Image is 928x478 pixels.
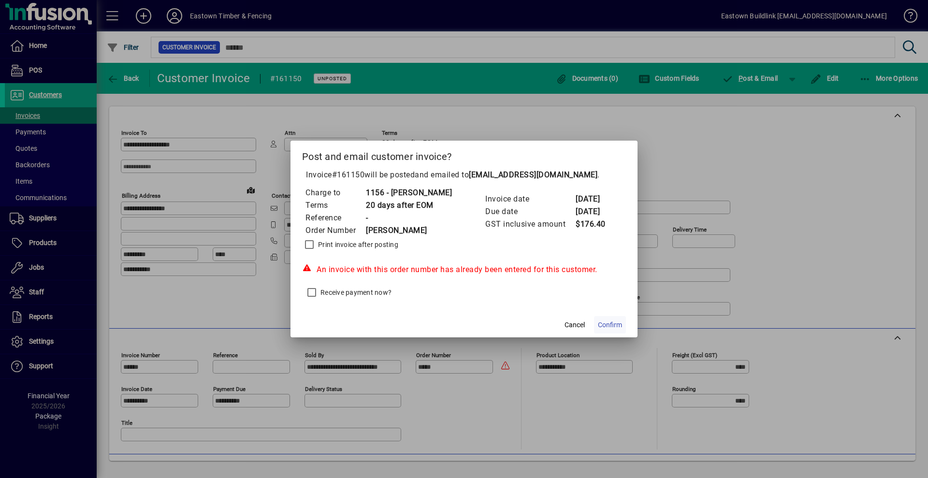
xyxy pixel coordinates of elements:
td: Due date [485,205,575,218]
td: [PERSON_NAME] [365,224,452,237]
td: Terms [305,199,365,212]
span: and emailed to [415,170,597,179]
b: [EMAIL_ADDRESS][DOMAIN_NAME] [469,170,597,179]
td: GST inclusive amount [485,218,575,231]
td: - [365,212,452,224]
p: Invoice will be posted . [302,169,626,181]
td: Reference [305,212,365,224]
td: Order Number [305,224,365,237]
td: 1156 - [PERSON_NAME] [365,187,452,199]
button: Confirm [594,316,626,333]
h2: Post and email customer invoice? [290,141,638,169]
label: Receive payment now? [319,288,391,297]
td: [DATE] [575,193,614,205]
span: Cancel [565,320,585,330]
td: [DATE] [575,205,614,218]
td: Charge to [305,187,365,199]
span: Confirm [598,320,622,330]
td: 20 days after EOM [365,199,452,212]
span: #161150 [332,170,365,179]
button: Cancel [559,316,590,333]
td: Invoice date [485,193,575,205]
div: An invoice with this order number has already been entered for this customer. [302,264,626,275]
td: $176.40 [575,218,614,231]
label: Print invoice after posting [316,240,398,249]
